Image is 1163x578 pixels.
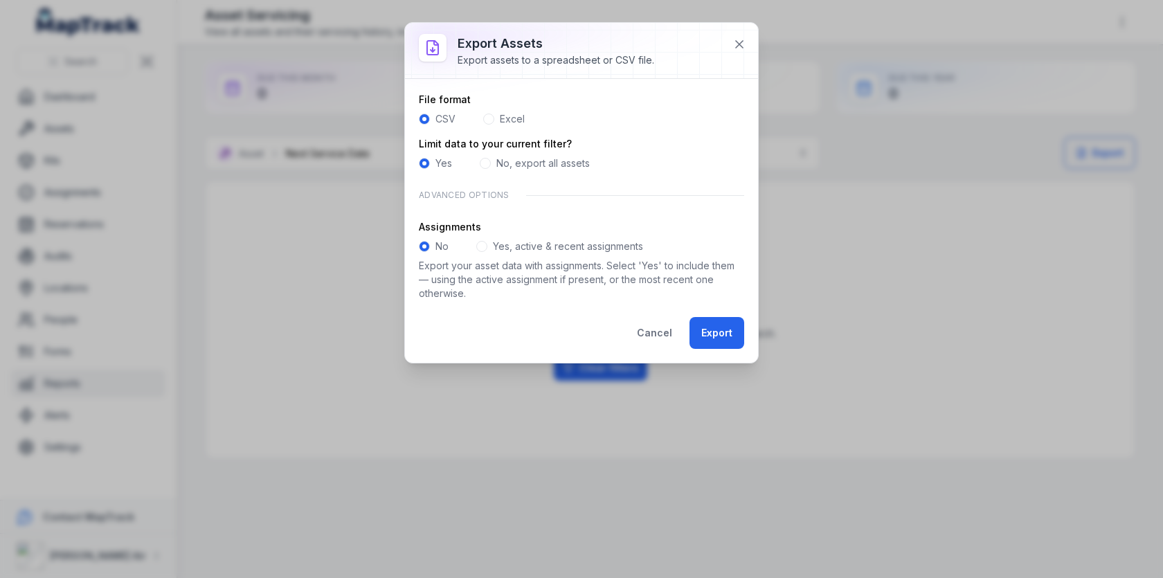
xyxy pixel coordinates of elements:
[689,317,744,349] button: Export
[435,112,456,126] label: CSV
[419,220,481,234] label: Assignments
[493,240,643,253] label: Yes, active & recent assignments
[458,34,654,53] h3: Export assets
[625,317,684,349] button: Cancel
[419,181,744,209] div: Advanced Options
[500,112,525,126] label: Excel
[435,156,452,170] label: Yes
[435,240,449,253] label: No
[419,93,471,107] label: File format
[419,137,572,151] label: Limit data to your current filter?
[458,53,654,67] div: Export assets to a spreadsheet or CSV file.
[419,259,744,300] p: Export your asset data with assignments. Select 'Yes' to include them — using the active assignme...
[496,156,590,170] label: No, export all assets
